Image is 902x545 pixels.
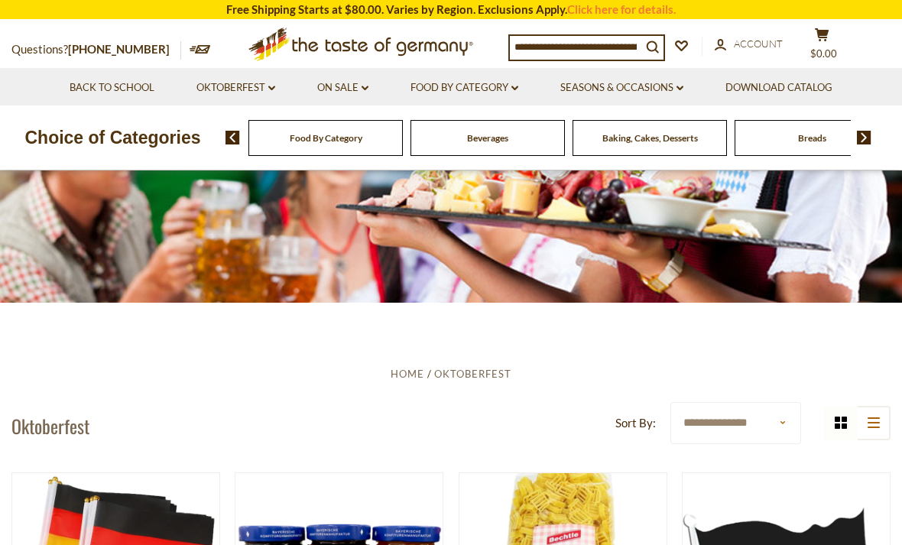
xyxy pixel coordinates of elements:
button: $0.00 [799,28,845,66]
a: Beverages [467,132,508,144]
a: Oktoberfest [196,79,275,96]
a: Baking, Cakes, Desserts [602,132,698,144]
a: Account [715,36,783,53]
span: Account [734,37,783,50]
a: [PHONE_NUMBER] [68,42,170,56]
a: Breads [798,132,826,144]
a: Food By Category [290,132,362,144]
img: next arrow [857,131,871,144]
a: Back to School [70,79,154,96]
a: Food By Category [410,79,518,96]
a: On Sale [317,79,368,96]
a: Download Catalog [725,79,832,96]
a: Home [391,368,424,380]
a: Seasons & Occasions [560,79,683,96]
h1: Oktoberfest [11,414,89,437]
label: Sort By: [615,414,656,433]
span: $0.00 [810,47,837,60]
a: Click here for details. [567,2,676,16]
a: Oktoberfest [434,368,511,380]
p: Questions? [11,40,181,60]
img: previous arrow [226,131,240,144]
